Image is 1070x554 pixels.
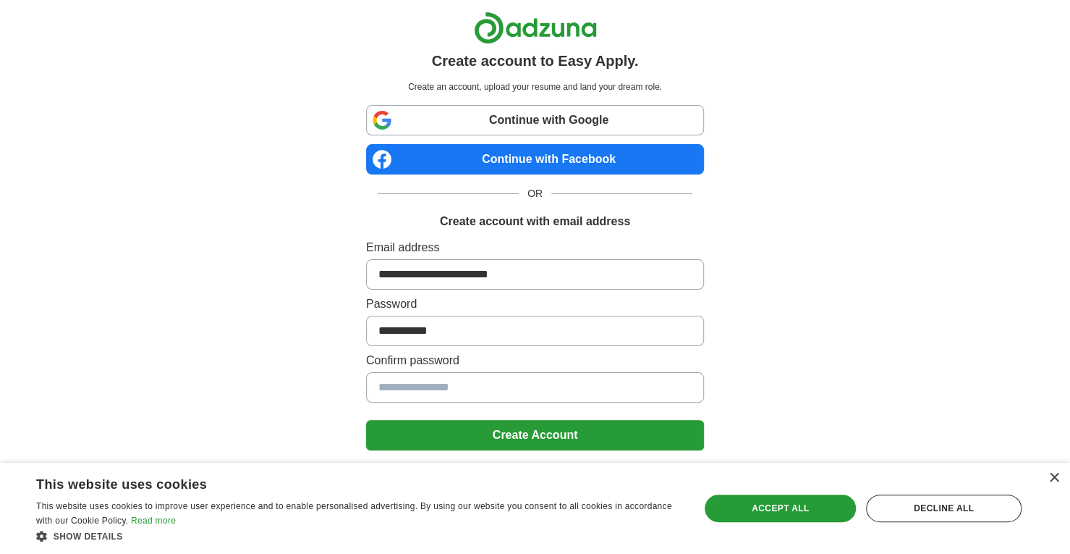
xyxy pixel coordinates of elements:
label: Confirm password [366,352,704,369]
p: Create an account, upload your resume and land your dream role. [369,80,701,93]
a: Continue with Facebook [366,144,704,175]
a: Read more, opens a new window [131,516,176,526]
h1: Create account to Easy Apply. [432,50,639,72]
div: Show details [36,529,680,543]
div: Close [1048,473,1059,484]
span: OR [519,186,551,201]
div: Decline all [866,495,1022,522]
h1: Create account with email address [440,213,630,230]
div: Accept all [705,495,856,522]
div: This website uses cookies [36,471,644,493]
label: Password [366,295,704,313]
label: Email address [366,239,704,256]
button: Create Account [366,420,704,450]
a: Continue with Google [366,105,704,135]
span: Show details [54,532,123,542]
span: This website uses cookies to improve user experience and to enable personalised advertising. By u... [36,501,672,526]
img: Adzuna logo [474,12,597,44]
